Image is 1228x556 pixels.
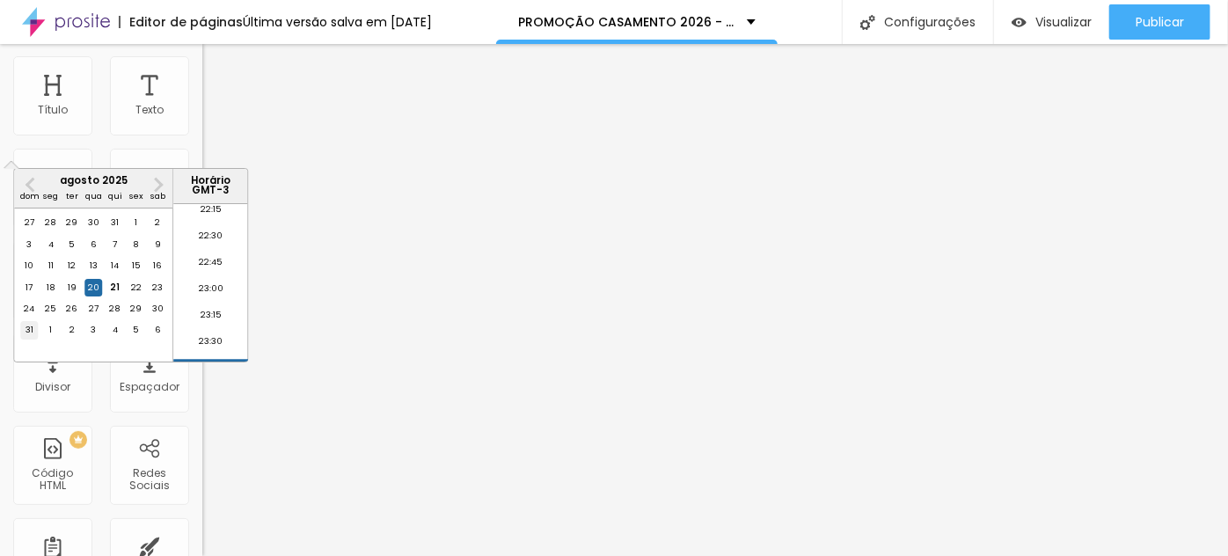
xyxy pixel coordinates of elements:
div: Choose terça-feira, 12 de agosto de 2025 [63,257,81,274]
p: Horário [178,176,243,186]
button: Next Month [144,171,172,199]
div: Choose segunda-feira, 18 de agosto de 2025 [41,279,59,296]
div: qua [84,187,102,205]
div: Choose quarta-feira, 13 de agosto de 2025 [84,257,102,274]
div: Espaçador [120,381,179,393]
li: 22:15 [173,201,248,227]
div: Editor de páginas [119,16,243,28]
div: Choose quinta-feira, 14 de agosto de 2025 [106,257,123,274]
div: Choose domingo, 31 de agosto de 2025 [20,321,38,339]
li: 23:45 [173,359,248,385]
div: Choose quarta-feira, 27 de agosto de 2025 [84,300,102,318]
p: GMT -3 [178,186,243,195]
button: Publicar [1109,4,1210,40]
div: agosto 2025 [14,176,172,186]
div: Choose quinta-feira, 31 de julho de 2025 [106,215,123,232]
div: Choose sexta-feira, 1 de agosto de 2025 [128,215,145,232]
div: month 2025-08 [18,213,169,341]
div: Choose quarta-feira, 20 de agosto de 2025 [84,279,102,296]
span: Visualizar [1035,15,1092,29]
div: Choose sábado, 16 de agosto de 2025 [149,257,166,274]
div: dom [20,187,38,205]
div: ter [63,187,81,205]
img: view-1.svg [1012,15,1027,30]
div: Choose segunda-feira, 1 de setembro de 2025 [41,321,59,339]
li: 23:15 [173,306,248,333]
div: Choose terça-feira, 5 de agosto de 2025 [63,236,81,253]
div: Choose quarta-feira, 3 de setembro de 2025 [84,321,102,339]
div: Código HTML [18,467,87,493]
div: Choose domingo, 27 de julho de 2025 [20,215,38,232]
span: Publicar [1136,15,1184,29]
div: qui [106,187,123,205]
button: Visualizar [994,4,1109,40]
div: Choose segunda-feira, 11 de agosto de 2025 [41,257,59,274]
div: Choose sexta-feira, 29 de agosto de 2025 [128,300,145,318]
button: Previous Month [16,171,44,199]
div: Choose domingo, 24 de agosto de 2025 [20,300,38,318]
div: Divisor [35,381,70,393]
div: Choose domingo, 10 de agosto de 2025 [20,257,38,274]
p: PROMOÇÃO CASAMENTO 2026 - Até [DATE] [518,16,734,28]
div: Choose quinta-feira, 21 de agosto de 2025 [106,279,123,296]
div: Choose segunda-feira, 25 de agosto de 2025 [41,300,59,318]
div: Choose sábado, 23 de agosto de 2025 [149,279,166,296]
div: Última versão salva em [DATE] [243,16,432,28]
div: sex [128,187,145,205]
div: Choose domingo, 3 de agosto de 2025 [20,236,38,253]
div: Choose quinta-feira, 28 de agosto de 2025 [106,300,123,318]
div: Choose quarta-feira, 6 de agosto de 2025 [84,236,102,253]
div: Choose sexta-feira, 15 de agosto de 2025 [128,257,145,274]
div: Choose terça-feira, 19 de agosto de 2025 [63,279,81,296]
img: Icone [860,15,875,30]
div: Choose sábado, 9 de agosto de 2025 [149,236,166,253]
div: Choose quarta-feira, 30 de julho de 2025 [84,215,102,232]
div: Choose sábado, 2 de agosto de 2025 [149,215,166,232]
div: Texto [135,104,164,116]
div: Choose terça-feira, 2 de setembro de 2025 [63,321,81,339]
div: Choose quinta-feira, 7 de agosto de 2025 [106,236,123,253]
li: 23:30 [173,333,248,359]
div: Choose terça-feira, 29 de julho de 2025 [63,215,81,232]
div: Choose sexta-feira, 8 de agosto de 2025 [128,236,145,253]
li: 22:30 [173,227,248,253]
div: sab [149,187,166,205]
li: 23:00 [173,280,248,306]
div: Choose sábado, 30 de agosto de 2025 [149,300,166,318]
li: 22:45 [173,253,248,280]
div: Redes Sociais [114,467,184,493]
div: Choose quinta-feira, 4 de setembro de 2025 [106,321,123,339]
div: Choose sexta-feira, 5 de setembro de 2025 [128,321,145,339]
div: Choose domingo, 17 de agosto de 2025 [20,279,38,296]
div: seg [41,187,59,205]
div: Choose sábado, 6 de setembro de 2025 [149,321,166,339]
div: Choose segunda-feira, 4 de agosto de 2025 [41,236,59,253]
div: Choose sexta-feira, 22 de agosto de 2025 [128,279,145,296]
div: Choose segunda-feira, 28 de julho de 2025 [41,215,59,232]
div: Título [38,104,68,116]
iframe: Editor [202,44,1228,556]
div: Choose terça-feira, 26 de agosto de 2025 [63,300,81,318]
